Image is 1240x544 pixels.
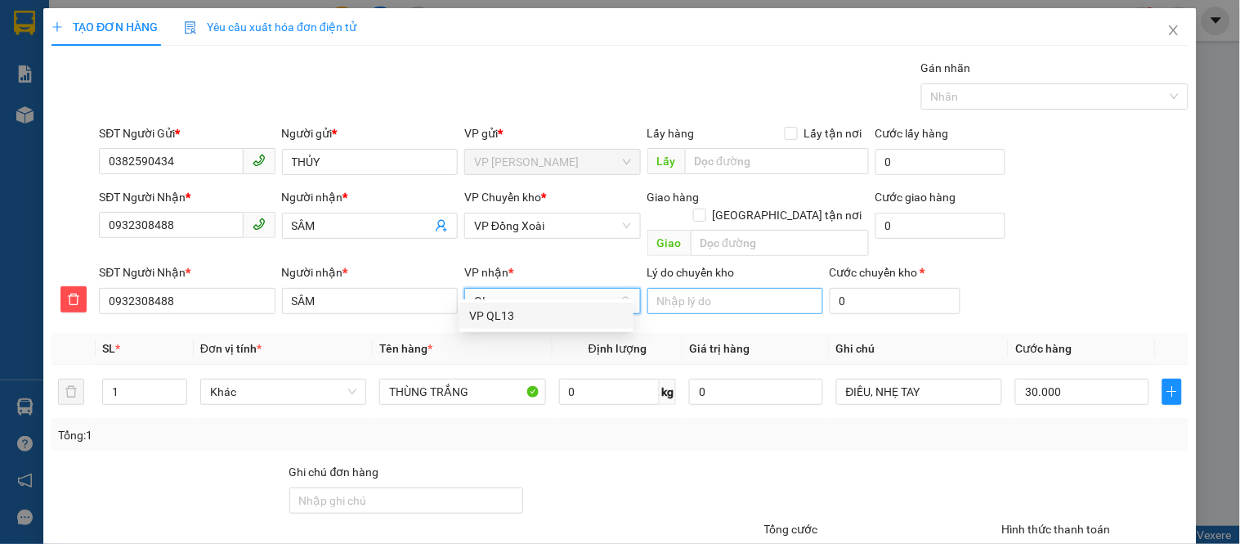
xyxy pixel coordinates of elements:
li: [PERSON_NAME][GEOGRAPHIC_DATA] [8,8,237,97]
label: Hình thức thanh toán [1001,523,1110,536]
span: Lấy hàng [647,127,695,140]
span: VP Chuyển kho [464,191,541,204]
input: Cước lấy hàng [875,149,1006,175]
span: plus [51,21,63,33]
input: 0 [689,379,823,405]
label: Cước giao hàng [875,191,956,204]
input: Dọc đường [691,230,869,256]
th: Ghi chú [830,333,1009,365]
span: Định lượng [589,342,647,355]
span: kg [660,379,676,405]
span: Lấy tận nơi [798,124,869,142]
label: Cước lấy hàng [875,127,949,140]
div: SĐT Người Nhận [99,263,275,281]
div: Tổng: 1 [58,426,480,444]
button: delete [60,286,87,312]
span: Đơn vị tính [200,342,262,355]
button: delete [58,379,84,405]
span: VP Đồng Xoài [474,214,630,238]
button: Close [1151,8,1197,54]
span: Lấy [647,148,685,174]
span: Khác [210,380,356,404]
span: user-add [435,219,448,232]
div: Người nhận [282,188,458,206]
div: VP QL13 [469,307,624,325]
li: VP VP [PERSON_NAME] [8,115,113,151]
label: Lý do chuyển kho [647,266,735,279]
input: SĐT người nhận [99,288,275,314]
label: Gán nhãn [921,61,971,74]
span: phone [253,218,266,231]
span: Giao [647,230,691,256]
img: icon [184,21,197,34]
div: SĐT Người Nhận [99,188,275,206]
span: phone [253,154,266,167]
div: Người nhận [282,263,458,281]
input: Ghi Chú [836,379,1002,405]
span: delete [61,293,86,306]
span: [GEOGRAPHIC_DATA] tận nơi [706,206,869,224]
input: Cước giao hàng [875,213,1006,239]
span: VP Minh Hưng [474,150,630,174]
span: Giao hàng [647,191,700,204]
span: close [1167,24,1180,37]
span: VP nhận [464,266,508,279]
span: Tên hàng [379,342,432,355]
span: plus [1163,385,1181,398]
input: VD: Bàn, Ghế [379,379,545,405]
div: Người gửi [282,124,458,142]
span: Yêu cầu xuất hóa đơn điện tử [184,20,356,34]
span: TẠO ĐƠN HÀNG [51,20,158,34]
div: VP gửi [464,124,640,142]
span: Giá trị hàng [689,342,750,355]
li: VP VP Quận 5 [113,115,217,133]
span: Cước hàng [1015,342,1072,355]
label: Ghi chú đơn hàng [289,465,379,479]
button: plus [1162,379,1182,405]
input: Dọc đường [685,148,869,174]
input: Lý do chuyển kho [647,288,823,314]
div: SĐT Người Gửi [99,124,275,142]
input: Ghi chú đơn hàng [289,488,524,514]
div: Cước chuyển kho [830,263,960,281]
input: Tên người nhận [282,288,458,314]
span: Tổng cước [764,523,818,536]
span: SL [102,342,115,355]
div: VP QL13 [459,303,633,329]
